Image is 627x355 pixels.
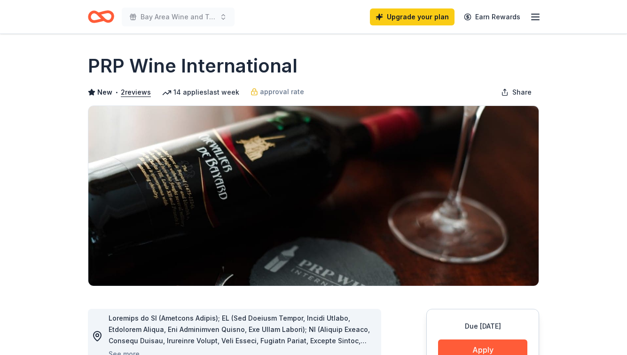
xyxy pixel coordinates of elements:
a: Home [88,6,114,28]
a: Earn Rewards [458,8,526,25]
span: New [97,87,112,98]
button: 2reviews [121,87,151,98]
div: Due [DATE] [438,321,527,332]
span: Bay Area Wine and Travel Auction 2026 [141,11,216,23]
span: approval rate [260,86,304,97]
h1: PRP Wine International [88,53,298,79]
span: • [115,89,118,96]
a: Upgrade your plan [370,8,455,25]
button: Bay Area Wine and Travel Auction 2026 [122,8,235,26]
div: 14 applies last week [162,87,239,98]
button: Share [494,83,539,102]
img: Image for PRP Wine International [88,106,539,286]
a: approval rate [251,86,304,97]
span: Share [512,87,532,98]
